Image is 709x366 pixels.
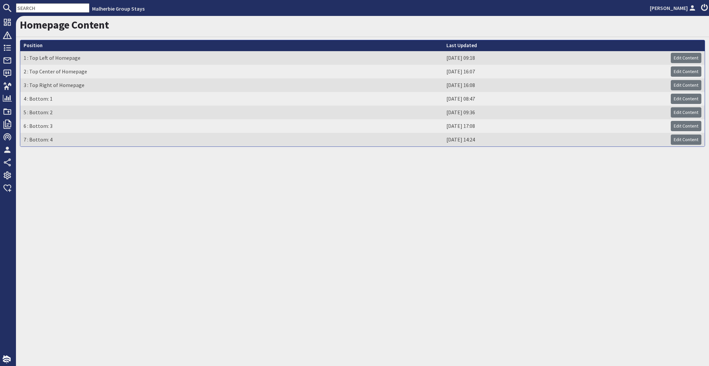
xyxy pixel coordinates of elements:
[671,107,701,118] a: Edit Content
[20,106,443,119] td: 5 : Bottom: 2
[20,65,443,78] td: 2 : Top Center of Homepage
[443,133,667,146] td: [DATE] 14:24
[671,66,701,77] a: Edit Content
[443,78,667,92] td: [DATE] 16:08
[671,135,701,145] a: Edit Content
[443,65,667,78] td: [DATE] 16:07
[443,51,667,65] td: [DATE] 09:18
[671,53,701,63] a: Edit Content
[3,355,11,363] img: staytech_i_w-64f4e8e9ee0a9c174fd5317b4b171b261742d2d393467e5bdba4413f4f884c10.svg
[443,92,667,106] td: [DATE] 08:47
[20,92,443,106] td: 4 : Bottom: 1
[20,119,443,133] td: 6 : Bottom: 3
[671,80,701,90] a: Edit Content
[20,78,443,92] td: 3 : Top Right of Homepage
[20,133,443,146] td: 7 : Bottom: 4
[16,3,89,13] input: SEARCH
[443,106,667,119] td: [DATE] 09:36
[20,40,443,51] th: Position
[20,18,109,32] a: Homepage Content
[671,94,701,104] a: Edit Content
[443,40,667,51] th: Last Updated
[443,119,667,133] td: [DATE] 17:08
[671,121,701,131] a: Edit Content
[650,4,697,12] a: [PERSON_NAME]
[20,51,443,65] td: 1 : Top Left of Homepage
[92,5,145,12] a: Malherbie Group Stays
